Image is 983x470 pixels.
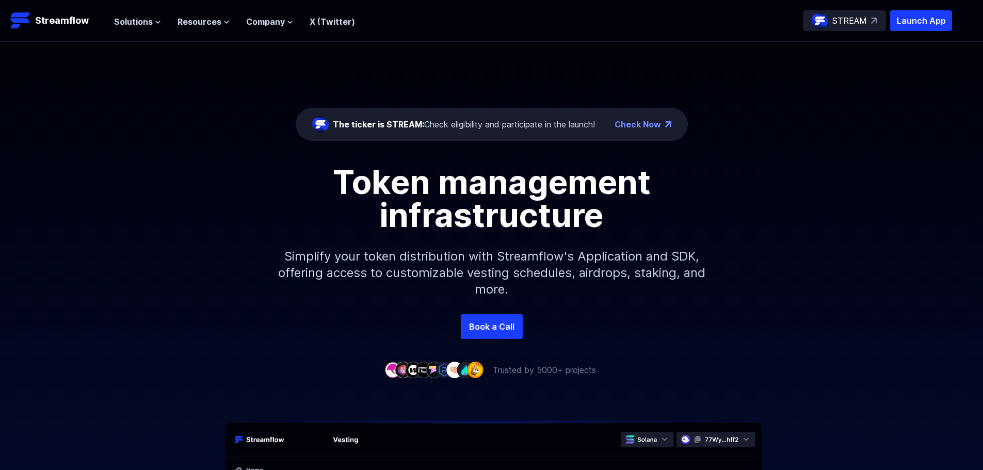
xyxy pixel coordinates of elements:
[457,362,473,378] img: company-8
[803,10,886,31] a: STREAM
[436,362,453,378] img: company-6
[615,118,661,131] a: Check Now
[333,119,424,129] span: The ticker is STREAM:
[312,116,329,133] img: streamflow-logo-circle.png
[461,314,523,339] a: Book a Call
[10,10,31,31] img: Streamflow Logo
[178,15,221,28] span: Resources
[260,166,724,232] h1: Token management infrastructure
[310,17,355,27] a: X (Twitter)
[405,362,422,378] img: company-3
[665,121,671,127] img: top-right-arrow.png
[333,118,595,131] div: Check eligibility and participate in the launch!
[384,362,401,378] img: company-1
[114,15,161,28] button: Solutions
[467,362,484,378] img: company-9
[812,12,828,29] img: streamflow-logo-circle.png
[178,15,230,28] button: Resources
[493,364,596,376] p: Trusted by 5000+ projects
[395,362,411,378] img: company-2
[446,362,463,378] img: company-7
[832,14,867,27] p: STREAM
[270,232,714,314] p: Simplify your token distribution with Streamflow's Application and SDK, offering access to custom...
[415,362,432,378] img: company-4
[871,18,877,24] img: top-right-arrow.svg
[890,10,952,31] button: Launch App
[426,362,442,378] img: company-5
[114,15,153,28] span: Solutions
[246,15,293,28] button: Company
[35,13,89,28] p: Streamflow
[246,15,285,28] span: Company
[10,10,104,31] a: Streamflow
